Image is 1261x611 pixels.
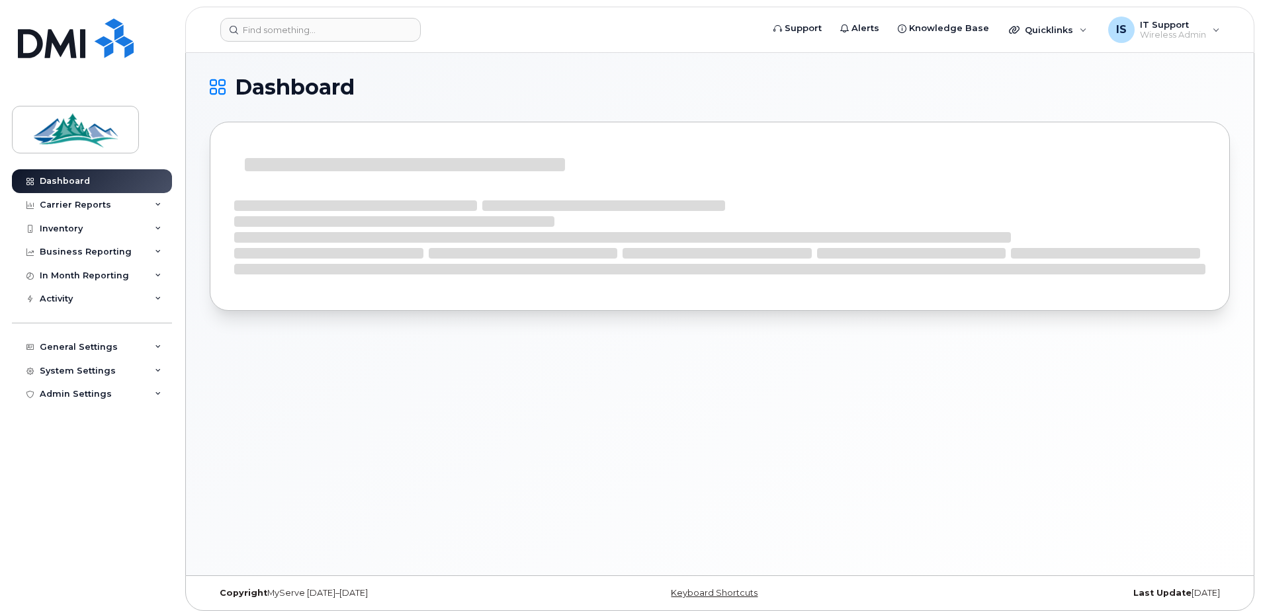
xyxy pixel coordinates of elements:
div: MyServe [DATE]–[DATE] [210,588,550,598]
strong: Last Update [1133,588,1192,598]
div: [DATE] [890,588,1230,598]
a: Keyboard Shortcuts [671,588,758,598]
strong: Copyright [220,588,267,598]
span: Dashboard [235,77,355,97]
